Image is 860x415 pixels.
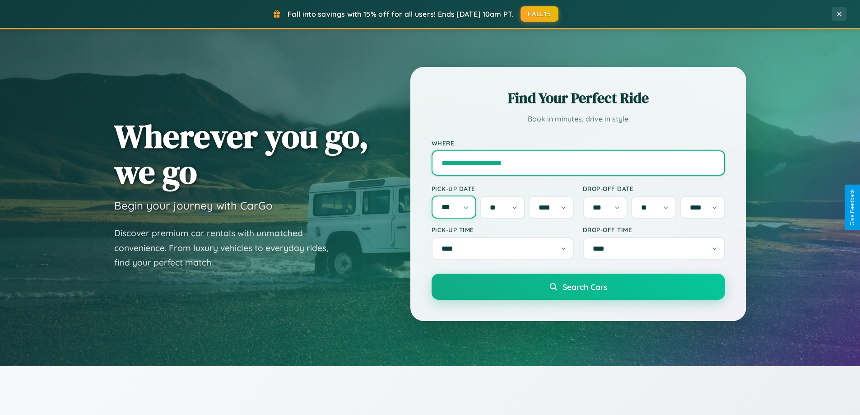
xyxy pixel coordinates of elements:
[432,139,725,147] label: Where
[288,9,514,19] span: Fall into savings with 15% off for all users! Ends [DATE] 10am PT.
[432,226,574,233] label: Pick-up Time
[583,226,725,233] label: Drop-off Time
[521,6,558,22] button: FALL15
[114,118,369,190] h1: Wherever you go, we go
[432,185,574,192] label: Pick-up Date
[432,88,725,108] h2: Find Your Perfect Ride
[432,112,725,126] p: Book in minutes, drive in style
[114,226,340,270] p: Discover premium car rentals with unmatched convenience. From luxury vehicles to everyday rides, ...
[432,274,725,300] button: Search Cars
[562,282,607,292] span: Search Cars
[114,199,273,212] h3: Begin your journey with CarGo
[849,189,855,226] div: Give Feedback
[583,185,725,192] label: Drop-off Date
